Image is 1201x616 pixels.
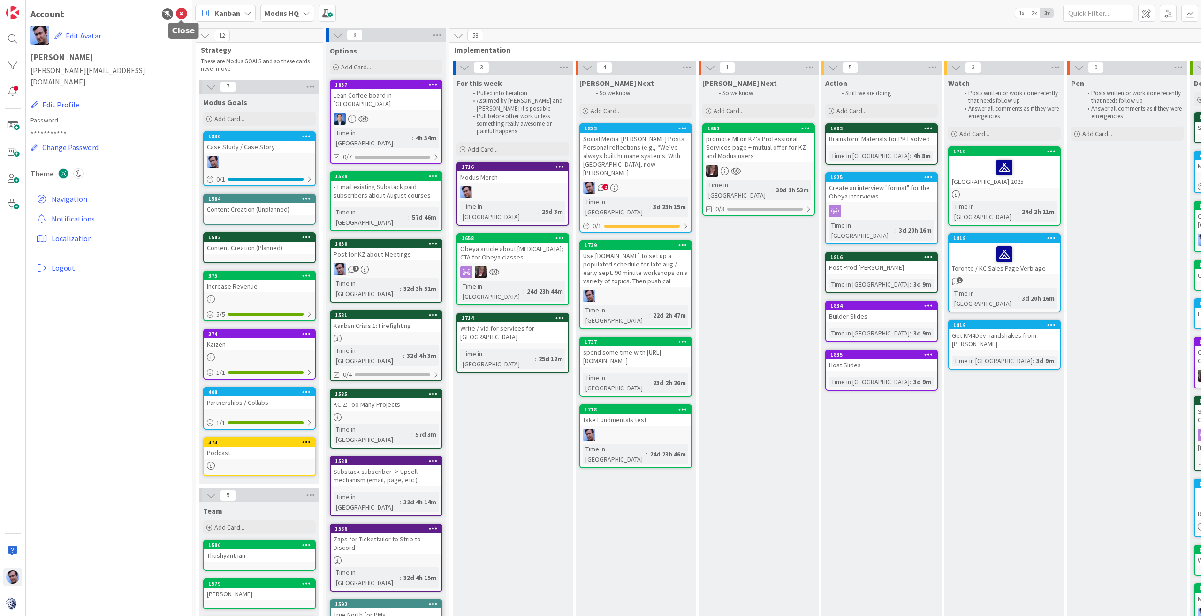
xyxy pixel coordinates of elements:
[580,133,691,179] div: Social Media: [PERSON_NAME] Posts: Personal reflections (e.g., “We’ve always built humane systems...
[826,173,937,182] div: 1825
[204,447,315,459] div: Podcast
[204,388,315,396] div: 408
[583,373,649,393] div: Time in [GEOGRAPHIC_DATA]
[335,525,441,532] div: 1586
[910,328,911,338] span: :
[910,377,911,387] span: :
[467,30,483,41] span: 58
[30,26,49,45] img: JB
[826,253,937,261] div: 1816
[651,310,688,320] div: 22d 2h 47m
[952,201,1018,222] div: Time in [GEOGRAPHIC_DATA]
[412,133,413,143] span: :
[585,242,691,249] div: 1739
[949,147,1060,188] div: 1710[GEOGRAPHIC_DATA] 2025
[774,185,811,195] div: 39d 1h 53m
[6,570,19,584] img: JB
[334,278,400,299] div: Time in [GEOGRAPHIC_DATA]
[331,113,441,125] div: DP
[204,396,315,409] div: Partnerships / Collabs
[204,272,315,280] div: 375
[703,133,814,162] div: promote MI on KZ's Professional Services page + mutual offer for KZ and Modus users
[331,81,441,89] div: 1837
[413,429,439,440] div: 57d 3m
[208,542,315,548] div: 1580
[649,378,651,388] span: :
[826,253,937,274] div: 1816Post Prod [PERSON_NAME]
[204,156,315,168] div: JB
[1018,206,1019,217] span: :
[30,7,64,21] div: Account
[457,322,568,343] div: Write / vid for services for [GEOGRAPHIC_DATA]
[331,533,441,554] div: Zaps for Tickettailor to Strip to Discord
[583,444,646,464] div: Time in [GEOGRAPHIC_DATA]
[331,172,441,201] div: 1589• Email existing Substack paid subscribers about August courses
[204,579,315,600] div: 1579[PERSON_NAME]
[825,301,938,342] a: 1834Builder SlidesTime in [GEOGRAPHIC_DATA]:3d 9m
[1041,8,1053,18] span: 3x
[203,194,316,225] a: 1584Content Creation (Unplanned)
[330,524,442,592] a: 1586Zaps for Tickettailor to Strip to DiscordTime in [GEOGRAPHIC_DATA]:32d 4h 15m
[830,351,937,358] div: 1835
[830,254,937,260] div: 1816
[204,280,315,292] div: Increase Revenue
[579,337,692,397] a: 1737spend some time with [URL][DOMAIN_NAME]Time in [GEOGRAPHIC_DATA]:23d 2h 26m
[403,350,404,361] span: :
[331,390,441,411] div: 1585KC 2: Too Many Projects
[829,279,910,289] div: Time in [GEOGRAPHIC_DATA]
[1082,129,1112,138] span: Add Card...
[408,212,410,222] span: :
[204,233,315,254] div: 1582Content Creation (Planned)
[647,449,688,459] div: 24d 23h 46m
[579,123,692,233] a: 1832Social Media: [PERSON_NAME] Posts: Personal reflections (e.g., “We’ve always built humane sys...
[460,186,472,198] img: JB
[826,359,937,371] div: Host Slides
[343,370,352,380] span: 0/4
[585,406,691,413] div: 1718
[1019,293,1057,304] div: 3d 20h 16m
[826,350,937,359] div: 1835
[331,81,441,110] div: 1837Lean Coffee board in [GEOGRAPHIC_DATA]
[203,232,316,263] a: 1582Content Creation (Planned)
[204,174,315,185] div: 0/1
[203,387,316,430] a: 408Partnerships / Collabs1/1
[457,234,568,263] div: 1658Obeya article about [MEDICAL_DATA]; CTA for Obeya classes
[204,195,315,215] div: 1584Content Creation (Unplanned)
[580,124,691,179] div: 1832Social Media: [PERSON_NAME] Posts: Personal reflections (e.g., “We’ve always built humane sys...
[204,579,315,588] div: 1579
[204,233,315,242] div: 1582
[214,114,244,123] span: Add Card...
[401,497,439,507] div: 32d 4h 14m
[826,124,937,145] div: 1602Brainstorm Materials for PK Evolved
[204,132,315,153] div: 1830Case Study / Case Story
[330,239,442,303] a: 1650Post for KZ about MeetingsJBTime in [GEOGRAPHIC_DATA]:32d 3h 51m
[208,234,315,241] div: 1582
[331,181,441,201] div: • Email existing Substack paid subscribers about August courses
[208,389,315,395] div: 408
[457,186,568,198] div: JB
[911,279,934,289] div: 3d 9m
[400,283,401,294] span: :
[204,330,315,350] div: 374Kaizen
[580,250,691,287] div: Use [DOMAIN_NAME] to set up a populated schedule for late aug / early sept. 90 minute workshops o...
[825,123,938,165] a: 1602Brainstorm Materials for PK EvolvedTime in [GEOGRAPHIC_DATA]:4h 8m
[33,190,187,207] a: Navigation
[203,329,316,380] a: 374Kaizen1/1
[204,588,315,600] div: [PERSON_NAME]
[404,350,439,361] div: 32d 4h 3m
[331,525,441,554] div: 1586Zaps for Tickettailor to Strip to Discord
[952,288,1018,309] div: Time in [GEOGRAPHIC_DATA]
[411,429,413,440] span: :
[825,252,938,293] a: 1816Post Prod [PERSON_NAME]Time in [GEOGRAPHIC_DATA]:3d 9m
[6,6,19,19] img: Visit kanbanzone.com
[535,354,536,364] span: :
[208,439,315,446] div: 373
[214,523,244,532] span: Add Card...
[702,123,815,216] a: 1651promote MI on KZ's Professional Services page + mutual offer for KZ and Modus usersTDTime in ...
[462,164,568,170] div: 1716
[413,133,439,143] div: 4h 34m
[331,311,441,332] div: 1581Kanban Crisis 1: Firefighting
[949,156,1060,188] div: [GEOGRAPHIC_DATA] 2025
[456,162,569,226] a: 1716Modus MerchJBTime in [GEOGRAPHIC_DATA]:25d 3m
[341,63,371,71] span: Add Card...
